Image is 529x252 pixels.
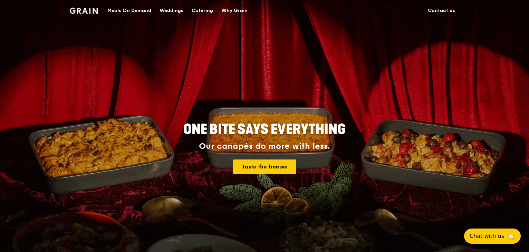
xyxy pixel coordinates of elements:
[70,8,98,14] img: Grain
[192,0,213,21] div: Catering
[221,0,248,21] div: Why Grain
[187,0,217,21] a: Catering
[183,121,346,138] span: ONE BITE SAYS EVERYTHING
[140,142,389,151] div: Our canapés do more with less.
[470,232,504,240] span: Chat with us
[507,232,515,240] span: 🦙
[160,0,183,21] div: Weddings
[155,0,187,21] a: Weddings
[107,0,151,21] div: Meals On Demand
[424,0,459,21] a: Contact us
[233,159,296,174] a: Taste the finesse
[464,229,521,244] button: Chat with us🦙
[217,0,252,21] a: Why Grain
